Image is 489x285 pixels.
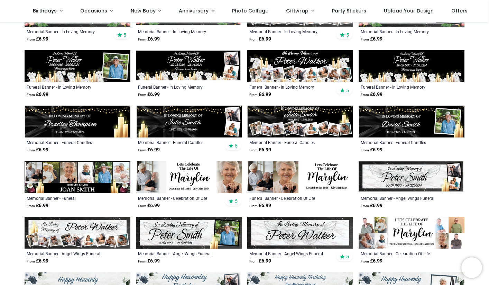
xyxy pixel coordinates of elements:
[359,161,464,193] img: Personalised Memorial Banner - Angel Wings Funeral - Custom Name & 2 Photo Upload
[179,7,209,14] span: Anniversary
[27,258,48,265] strong: £ 6.99
[249,195,331,201] div: Funeral Banner - Celebration Of Life Memorial
[27,148,35,152] span: From
[136,106,242,137] img: Personalised Memorial Banner - Funeral Candles - Custom Name & Date & 2 Photo Upload
[361,146,382,153] strong: £ 6.99
[361,93,369,97] span: From
[332,7,366,14] span: Party Stickers
[249,202,271,209] strong: £ 6.99
[249,148,258,152] span: From
[27,146,48,153] strong: £ 6.99
[138,148,146,152] span: From
[247,50,353,82] img: Personalised Funeral Banner - In Loving Memory - Custom Name & 9 Photo Upload
[138,91,160,98] strong: £ 6.99
[27,29,108,34] a: Memorial Banner - In Loving Memory
[27,202,48,209] strong: £ 6.99
[249,37,258,41] span: From
[131,7,156,14] span: New Baby
[249,251,331,256] a: Memorial Banner - Angel Wings Funeral
[361,204,369,208] span: From
[27,251,108,256] a: Memorial Banner - Angel Wings Funeral
[361,195,442,201] a: Memorial Banner - Angel Wings Funeral
[359,106,464,137] img: Personalised Memorial Banner - Funeral Candles - Custom Name & Date & 1 Photo Upload
[461,257,482,278] iframe: Brevo live chat
[25,161,130,193] img: Personalised Memorial Banner - Funeral - Custom Name Date & 6 Photo Upload
[361,251,442,256] div: Memorial Banner - Celebration Of Life Funeral
[138,202,160,209] strong: £ 6.99
[359,50,464,82] img: Personalised Funeral Banner - In Loving Memory - Custom Name
[451,7,468,14] span: Offers
[27,36,48,43] strong: £ 6.99
[359,217,464,249] img: Personalised Memorial Banner - Celebration Of Life Funeral - Custom Name Date & 8 Photo Upload
[138,204,146,208] span: From
[361,140,442,145] a: Memorial Banner - Funeral Candles
[27,84,108,90] a: Funeral Banner - In Loving Memory
[249,91,271,98] strong: £ 6.99
[286,7,308,14] span: Giftwrap
[27,140,108,145] a: Memorial Banner - Funeral Candles
[136,161,242,193] img: Personalised Memorial Banner - Celebration Of Life Funeral - Custom Name Date & 2 Photo Upload
[249,258,271,265] strong: £ 6.99
[361,202,382,209] strong: £ 6.99
[136,50,242,82] img: Personalised Funeral Banner - In Loving Memory - Custom Name & 2 Photo Upload
[25,106,130,137] img: Personalised Memorial Banner - Funeral Candles - Custom Name & Date
[249,29,331,34] a: Memorial Banner - In Loving Memory
[138,93,146,97] span: From
[249,36,271,43] strong: £ 6.99
[249,259,258,263] span: From
[235,198,238,204] span: 5
[138,29,219,34] a: Memorial Banner - In Loving Memory
[346,87,349,93] span: 5
[33,7,57,14] span: Birthdays
[138,258,160,265] strong: £ 6.99
[25,217,130,249] img: Personalised Memorial Banner - Angel Wings Funeral - Custom Name & 9 Photo Upload
[138,259,146,263] span: From
[25,50,130,82] img: Personalised Funeral Banner - In Loving Memory - Custom Name & 1 Photo Upload
[27,91,48,98] strong: £ 6.99
[138,251,219,256] a: Memorial Banner - Angel Wings Funeral
[123,32,126,38] span: 5
[138,37,146,41] span: From
[138,36,160,43] strong: £ 6.99
[249,140,331,145] a: Memorial Banner - Funeral Candles
[361,148,369,152] span: From
[361,29,442,34] a: Memorial Banner - In Loving Memory
[247,161,353,193] img: Personalised Funeral Banner - Celebration Of Life Memorial - Custom Name Date & 2 Photo Upload
[247,217,353,249] img: Personalised Memorial Banner - Angel Wings Funeral - Custom Name
[249,93,258,97] span: From
[249,84,331,90] a: Funeral Banner - In Loving Memory
[361,258,382,265] strong: £ 6.99
[247,106,353,137] img: Personalised Memorial Banner - Funeral Candles - Custom Name & Date & 9 Photo Upload
[138,140,219,145] a: Memorial Banner - Funeral Candles
[361,37,369,41] span: From
[138,195,219,201] div: Memorial Banner - Celebration Of Life Funeral
[136,217,242,249] img: Personalised Memorial Banner - Angel Wings Funeral - Custom Name & 1 Photo Upload
[235,143,238,149] span: 5
[27,259,35,263] span: From
[361,84,442,90] a: Funeral Banner - In Loving Memory
[232,7,268,14] span: Photo Collage
[346,32,349,38] span: 5
[249,146,271,153] strong: £ 6.99
[361,259,369,263] span: From
[138,84,219,90] a: Funeral Banner - In Loving Memory
[27,195,108,201] a: Memorial Banner - Funeral
[27,37,35,41] span: From
[80,7,107,14] span: Occasions
[27,204,35,208] span: From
